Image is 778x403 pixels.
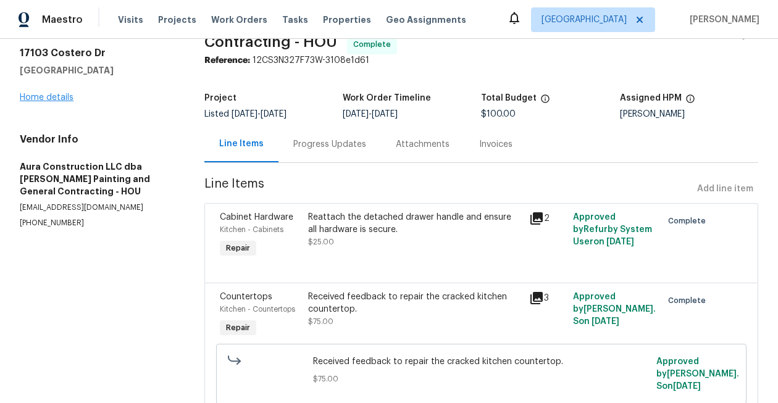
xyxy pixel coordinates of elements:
[204,56,250,65] b: Reference:
[481,94,537,102] h5: Total Budget
[204,110,287,118] span: Listed
[42,14,83,26] span: Maestro
[542,14,627,26] span: [GEOGRAPHIC_DATA]
[20,160,175,197] h5: Aura Construction LLC dba [PERSON_NAME] Painting and General Contracting - HOU
[20,93,73,102] a: Home details
[211,14,267,26] span: Work Orders
[158,14,196,26] span: Projects
[220,213,293,222] span: Cabinet Hardware
[221,322,255,334] span: Repair
[540,94,550,110] span: The total cost of line items that have been proposed by Opendoor. This sum includes line items th...
[529,291,566,305] div: 3
[220,305,295,313] span: Kitchen - Countertops
[529,211,566,226] div: 2
[606,238,634,246] span: [DATE]
[204,54,758,67] div: 12CS3N327F73W-3108e1d61
[219,138,264,150] div: Line Items
[673,382,701,391] span: [DATE]
[343,110,369,118] span: [DATE]
[20,202,175,213] p: [EMAIL_ADDRESS][DOMAIN_NAME]
[668,215,711,227] span: Complete
[232,110,287,118] span: -
[313,355,649,368] span: Received feedback to repair the cracked kitchen countertop.
[220,293,272,301] span: Countertops
[353,38,396,51] span: Complete
[204,19,677,49] span: Aura Construction LLC dba [PERSON_NAME] Painting and General Contracting - HOU
[20,133,175,146] h4: Vendor Info
[261,110,287,118] span: [DATE]
[20,64,175,77] h5: [GEOGRAPHIC_DATA]
[308,211,522,236] div: Reattach the detached drawer handle and ensure all hardware is secure.
[685,14,759,26] span: [PERSON_NAME]
[308,238,334,246] span: $25.00
[220,226,283,233] span: Kitchen - Cabinets
[668,294,711,307] span: Complete
[343,94,431,102] h5: Work Order Timeline
[232,110,257,118] span: [DATE]
[308,291,522,315] div: Received feedback to repair the cracked kitchen countertop.
[118,14,143,26] span: Visits
[221,242,255,254] span: Repair
[481,110,516,118] span: $100.00
[479,138,512,151] div: Invoices
[620,94,682,102] h5: Assigned HPM
[343,110,398,118] span: -
[620,110,758,118] div: [PERSON_NAME]
[313,373,649,385] span: $75.00
[204,94,236,102] h5: Project
[308,318,333,325] span: $75.00
[372,110,398,118] span: [DATE]
[573,293,656,326] span: Approved by [PERSON_NAME]. S on
[685,94,695,110] span: The hpm assigned to this work order.
[293,138,366,151] div: Progress Updates
[282,15,308,24] span: Tasks
[396,138,450,151] div: Attachments
[386,14,466,26] span: Geo Assignments
[20,218,175,228] p: [PHONE_NUMBER]
[20,47,175,59] h2: 17103 Costero Dr
[656,357,739,391] span: Approved by [PERSON_NAME]. S on
[323,14,371,26] span: Properties
[592,317,619,326] span: [DATE]
[573,213,652,246] span: Approved by Refurby System User on
[204,178,692,201] span: Line Items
